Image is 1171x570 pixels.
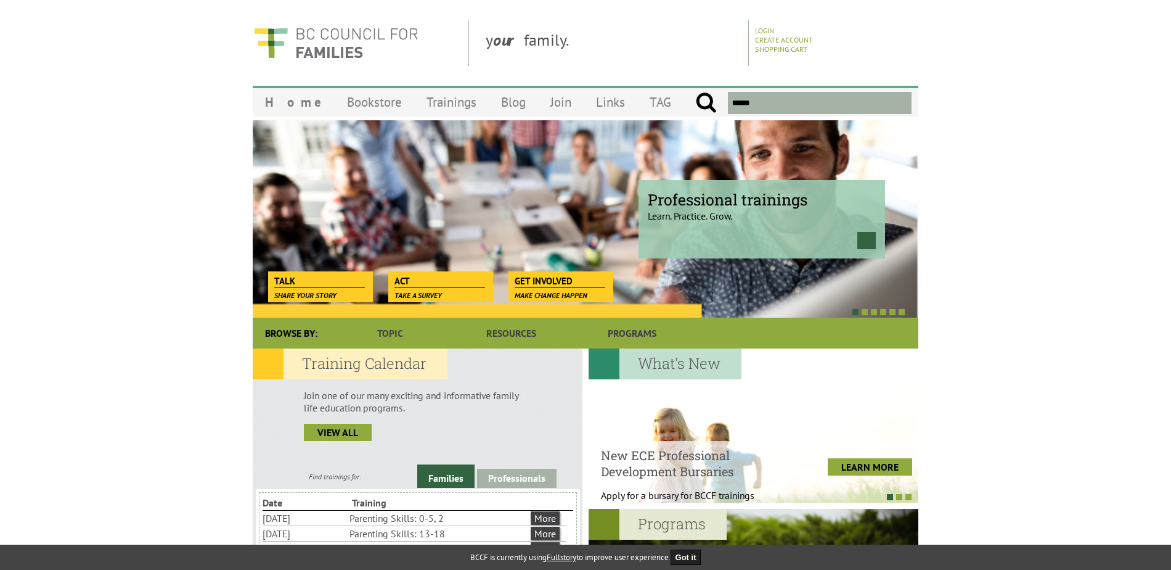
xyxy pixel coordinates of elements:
li: [DATE] [263,511,347,526]
div: Find trainings for: [253,472,417,481]
span: Take a survey [394,291,442,300]
span: Talk [274,275,365,288]
a: More [531,511,560,525]
a: Blog [489,88,538,117]
img: BC Council for FAMILIES [253,20,419,66]
span: Act [394,275,485,288]
a: Act Take a survey [388,271,491,289]
a: Programs [572,318,693,349]
span: Share your story [274,291,337,300]
a: Get Involved Make change happen [508,271,611,289]
a: Create Account [755,35,813,44]
span: Professional trainings [648,189,876,210]
a: TAG [637,88,683,117]
h4: New ECE Professional Development Bursaries [601,447,785,479]
p: Learn. Practice. Grow. [648,199,876,222]
a: view all [304,424,372,441]
h2: Training Calendar [253,349,447,379]
a: Resources [451,318,571,349]
input: Submit [695,92,717,114]
strong: our [493,30,524,50]
a: Topic [330,318,451,349]
li: Parenting Skills: 0-5, 2 [349,511,528,526]
li: [DATE] [263,542,347,556]
li: Date [263,495,349,510]
div: y family. [476,20,749,66]
a: Shopping Cart [755,44,807,54]
li: Parenting Without Conflict [349,542,528,556]
a: Families [417,465,475,488]
a: LEARN MORE [828,458,912,476]
li: [DATE] [263,526,347,541]
li: Parenting Skills: 13-18 [349,526,528,541]
span: Get Involved [515,275,605,288]
a: Join [538,88,584,117]
a: Home [253,88,335,117]
p: Join one of our many exciting and informative family life education programs. [304,389,531,414]
a: Fullstory [547,552,576,563]
a: Bookstore [335,88,414,117]
a: Login [755,26,774,35]
h2: Programs [589,509,727,540]
a: More [531,527,560,540]
span: Make change happen [515,291,587,300]
a: Trainings [414,88,489,117]
li: Training [352,495,439,510]
button: Got it [671,550,701,565]
a: Professionals [477,469,557,488]
a: Talk Share your story [268,271,371,289]
a: More [531,542,560,556]
a: Links [584,88,637,117]
h2: What's New [589,349,741,379]
p: Apply for a bursary for BCCF trainings West... [601,489,785,514]
div: Browse By: [253,318,330,349]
